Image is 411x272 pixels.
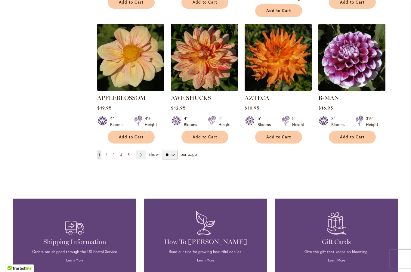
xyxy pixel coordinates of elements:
span: Add to Cart [266,8,291,13]
span: 2 [105,153,107,157]
button: Add to Cart [108,131,155,144]
span: $19.95 [97,105,111,111]
div: 5" Blooms [258,116,274,128]
img: B-MAN [318,24,385,91]
button: Add to Cart [181,131,228,144]
span: 5 [128,153,130,157]
div: 5' Height [292,116,304,128]
div: 4' Height [218,116,231,128]
span: Add to Cart [119,134,144,140]
iframe: Launch Accessibility Center [5,251,21,267]
h4: Gift Cards [284,238,389,246]
span: $12.95 [171,105,185,111]
span: 3 [113,153,115,157]
div: 3" Blooms [331,116,348,128]
a: 4 [119,150,124,159]
a: Learn More [328,258,345,262]
a: Learn More [66,258,83,262]
a: AWE SHUCKS [171,86,238,92]
a: APPLEBLOSSOM [97,94,146,101]
p: Give the gift that keeps on blooming. [284,249,389,255]
button: Add to Cart [255,4,302,17]
span: $10.95 [245,105,259,111]
div: 4½' Height [145,116,157,128]
span: Add to Cart [266,134,291,140]
a: 3 [111,150,116,159]
a: B-MAN [318,86,385,92]
a: B-MAN [318,94,339,101]
div: 3½' Height [366,116,378,128]
span: 1 [98,153,100,157]
h4: Shipping Information [22,238,127,246]
img: AZTECA [245,24,312,91]
a: AZTECA [245,86,312,92]
p: Read our tips for growing beautiful dahlias. [153,249,258,255]
span: Add to Cart [193,134,217,140]
a: 5 [126,150,131,159]
button: Add to Cart [329,131,376,144]
a: Learn More [197,258,214,262]
div: 4" Blooms [110,116,127,128]
a: APPLEBLOSSOM [97,86,164,92]
span: Add to Cart [340,134,365,140]
h4: How To [PERSON_NAME] [153,238,258,246]
p: Orders are shipped through the US Postal Service [22,249,127,255]
a: AZTECA [245,94,269,101]
span: Show [148,151,159,157]
button: Add to Cart [255,131,302,144]
img: APPLEBLOSSOM [97,24,164,91]
a: AWE SHUCKS [171,94,211,101]
span: $16.95 [318,105,333,111]
div: 4" Blooms [184,116,201,128]
span: per page [181,151,197,157]
span: 4 [120,153,122,157]
img: AWE SHUCKS [171,24,238,91]
a: 2 [104,150,109,159]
